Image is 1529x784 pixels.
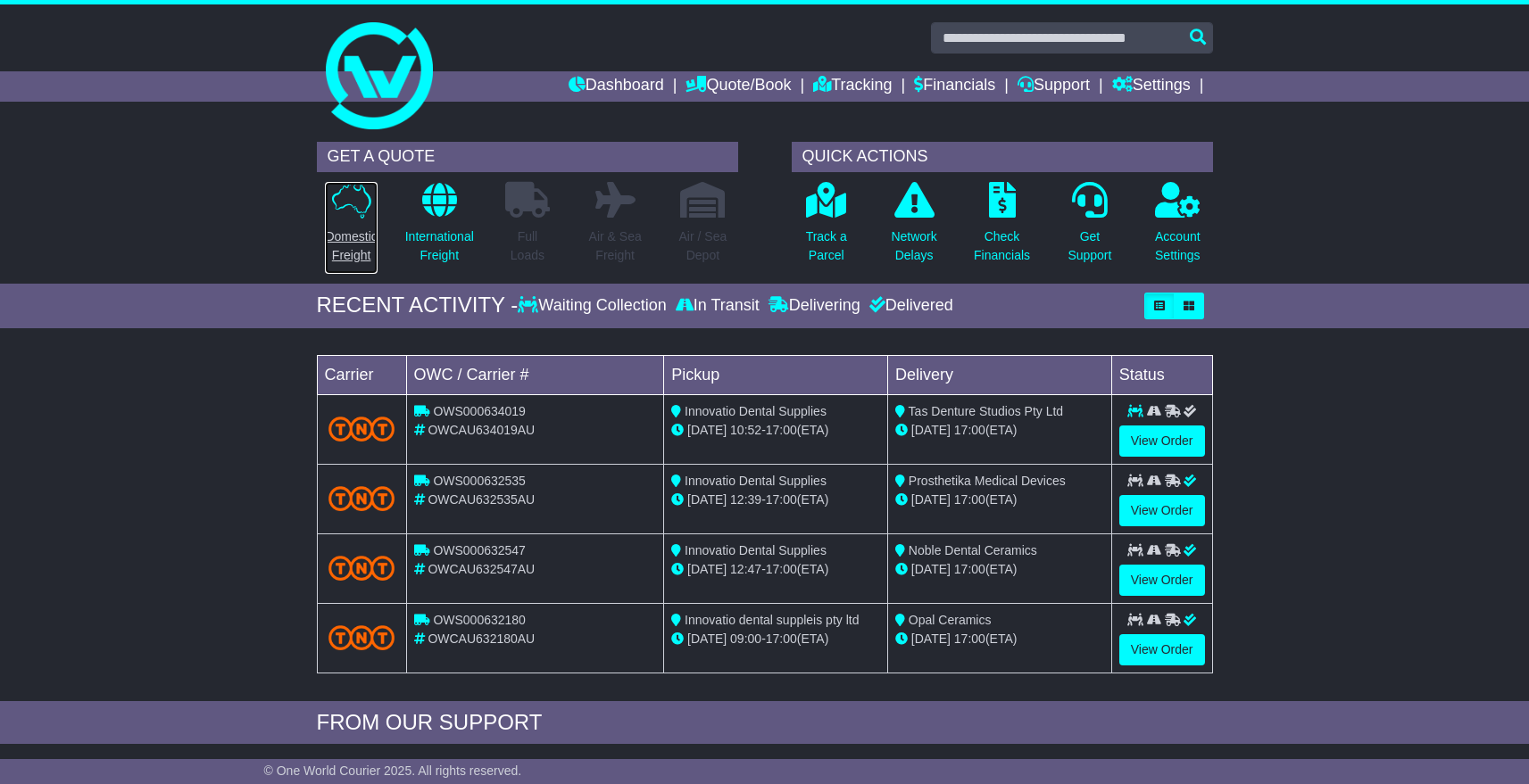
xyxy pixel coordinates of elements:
a: InternationalFreight [404,181,475,275]
span: 12:47 [730,562,761,576]
td: Status [1111,355,1212,394]
span: Prosthetika Medical Devices [909,474,1066,488]
img: TNT_Domestic.png [328,556,395,580]
a: View Order [1119,634,1205,665]
span: OWS000632535 [433,474,526,488]
span: Innovatio dental suppleis pty ltd [685,613,859,627]
p: Check Financials [974,227,1030,265]
div: Delivering [764,296,865,316]
span: [DATE] [687,562,727,576]
span: Innovatio Dental Supplies [685,543,827,557]
span: Opal Ceramics [909,613,992,627]
a: View Order [1119,425,1205,457]
a: Financials [914,71,995,102]
span: OWS000634019 [433,404,526,418]
div: QUICK ACTIONS [792,142,1213,172]
span: OWCAU632180AU [428,631,535,646]
td: Carrier [317,355,406,394]
span: © One World Courier 2025. All rights reserved. [264,763,522,778]
p: Account Settings [1155,227,1201,265]
a: View Order [1119,495,1205,526]
span: 17:00 [766,631,797,646]
a: CheckFinancials [973,181,1031,275]
span: Innovatio Dental Supplies [685,474,827,488]
span: 09:00 [730,631,761,646]
p: Track a Parcel [806,227,847,265]
span: OWS000632180 [433,613,526,627]
a: Quote/Book [686,71,791,102]
div: (ETA) [895,491,1104,509]
p: Full Loads [505,227,550,265]
span: [DATE] [687,492,727,507]
img: TNT_Domestic.png [328,625,395,649]
a: DomesticFreight [324,181,378,275]
p: Network Delays [891,227,936,265]
span: 10:52 [730,423,761,437]
span: OWCAU632535AU [428,492,535,507]
a: AccountSettings [1154,181,1201,275]
div: Waiting Collection [518,296,670,316]
span: [DATE] [911,423,951,437]
p: Get Support [1068,227,1111,265]
span: 17:00 [766,492,797,507]
span: [DATE] [911,631,951,646]
img: TNT_Domestic.png [328,417,395,441]
span: 12:39 [730,492,761,507]
a: GetSupport [1067,181,1112,275]
div: - (ETA) [671,630,880,648]
div: - (ETA) [671,421,880,440]
a: Settings [1112,71,1191,102]
span: [DATE] [911,492,951,507]
div: (ETA) [895,421,1104,440]
span: 17:00 [766,423,797,437]
p: Air / Sea Depot [679,227,727,265]
div: Delivered [865,296,953,316]
div: (ETA) [895,630,1104,648]
span: 17:00 [954,492,985,507]
a: View Order [1119,565,1205,596]
span: 17:00 [954,562,985,576]
div: (ETA) [895,560,1104,579]
span: Tas Denture Studios Pty Ltd [909,404,1064,418]
p: Domestic Freight [325,227,377,265]
span: 17:00 [954,631,985,646]
p: International Freight [405,227,474,265]
a: Dashboard [569,71,664,102]
div: In Transit [671,296,764,316]
div: FROM OUR SUPPORT [317,710,1213,736]
span: OWS000632547 [433,543,526,557]
td: Delivery [887,355,1111,394]
span: 17:00 [766,562,797,576]
span: [DATE] [687,631,727,646]
td: Pickup [664,355,888,394]
div: - (ETA) [671,560,880,579]
a: NetworkDelays [890,181,937,275]
span: Innovatio Dental Supplies [685,404,827,418]
div: RECENT ACTIVITY - [317,293,519,318]
span: OWCAU632547AU [428,562,535,576]
a: Tracking [813,71,892,102]
p: Air & Sea Freight [589,227,642,265]
td: OWC / Carrier # [406,355,664,394]
span: [DATE] [911,562,951,576]
span: Noble Dental Ceramics [909,543,1037,557]
img: TNT_Domestic.png [328,486,395,510]
div: GET A QUOTE [317,142,738,172]
span: 17:00 [954,423,985,437]
span: [DATE] [687,423,727,437]
a: Track aParcel [805,181,848,275]
a: Support [1018,71,1090,102]
div: - (ETA) [671,491,880,509]
span: OWCAU634019AU [428,423,535,437]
